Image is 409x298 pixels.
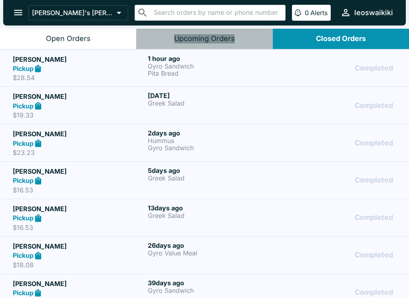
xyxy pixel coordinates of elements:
h5: [PERSON_NAME] [13,167,145,176]
div: leoswaikiki [354,8,393,18]
h5: [PERSON_NAME] [13,92,145,101]
strong: Pickup [13,65,34,73]
input: Search orders by name or phone number [151,7,282,18]
div: Open Orders [46,34,91,43]
p: Pita Bread [148,70,280,77]
strong: Pickup [13,102,34,110]
p: $23.23 [13,149,145,157]
p: Greek Salad [148,174,280,182]
p: $18.08 [13,261,145,269]
span: 5 days ago [148,167,180,174]
h5: [PERSON_NAME] [13,129,145,139]
p: 0 [305,9,309,17]
h5: [PERSON_NAME] [13,241,145,251]
strong: Pickup [13,139,34,147]
p: Greek Salad [148,100,280,107]
p: [PERSON_NAME]'s [PERSON_NAME] [32,9,113,17]
span: 2 days ago [148,129,180,137]
p: Gyro Sandwich [148,287,280,294]
p: $16.53 [13,186,145,194]
p: $16.53 [13,223,145,231]
span: 13 days ago [148,204,183,212]
p: Gyro Sandwich [148,144,280,151]
div: Upcoming Orders [174,34,235,43]
p: Greek Salad [148,212,280,219]
h6: [DATE] [148,92,280,100]
h5: [PERSON_NAME] [13,279,145,288]
button: [PERSON_NAME]'s [PERSON_NAME] [28,5,128,20]
strong: Pickup [13,289,34,297]
h5: [PERSON_NAME] [13,204,145,214]
p: Gyro Value Meal [148,249,280,257]
h6: 1 hour ago [148,55,280,63]
p: Alerts [310,9,328,17]
span: 26 days ago [148,241,184,249]
strong: Pickup [13,251,34,259]
strong: Pickup [13,214,34,222]
span: 39 days ago [148,279,184,287]
div: Closed Orders [316,34,366,43]
strong: Pickup [13,176,34,184]
p: Gyro Sandwich [148,63,280,70]
button: leoswaikiki [337,4,396,21]
p: $19.33 [13,111,145,119]
h5: [PERSON_NAME] [13,55,145,64]
button: open drawer [8,2,28,23]
p: Hummus [148,137,280,144]
p: $28.54 [13,74,145,82]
